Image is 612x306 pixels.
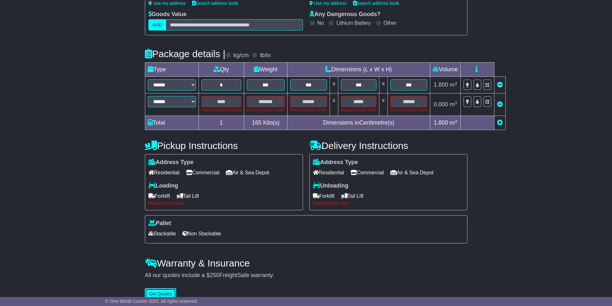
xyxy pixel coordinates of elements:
div: Please provide value [313,201,464,205]
span: m [450,101,457,108]
td: Type [145,63,199,77]
a: Remove this item [497,82,503,88]
label: Pallet [148,220,171,227]
div: Please provide width [341,107,377,113]
a: Search address book [192,1,238,6]
a: Use my address [309,1,347,6]
td: Total [145,116,199,130]
span: Non Stackable [182,229,221,239]
span: m [450,119,457,126]
div: Please provide value [148,201,299,205]
label: Loading [148,182,178,189]
label: Other [384,20,396,26]
span: Forklift [148,191,170,201]
span: Commercial [350,168,384,178]
sup: 3 [455,101,457,105]
span: Residential [148,168,180,178]
span: Tail Lift [177,191,199,201]
td: Qty [199,63,244,77]
td: 1 [199,116,244,130]
a: Use my address [148,1,186,6]
label: Lithium Battery [336,20,371,26]
a: Remove this item [497,101,503,108]
span: 250 [210,272,219,278]
span: Stackable [148,229,176,239]
div: All our quotes include a $ FreightSafe warranty. [145,272,467,279]
span: 0.000 [434,101,448,108]
span: Residential [313,168,344,178]
td: x [379,93,387,116]
sup: 3 [455,81,457,86]
label: lb/in [260,52,271,59]
span: © One World Courier 2025. All rights reserved. [105,299,198,304]
td: Dimensions in Centimetre(s) [287,116,430,130]
a: Add new item [497,119,503,126]
label: Address Type [313,159,358,166]
td: Kilo(s) [244,116,287,130]
label: Any Dangerous Goods? [309,11,381,18]
label: No [317,20,324,26]
label: AUD [148,19,166,31]
div: Please provide height [390,107,427,113]
button: Get Quotes [145,288,176,300]
label: kg/cm [233,52,249,59]
td: Dimensions (L x W x H) [287,63,430,77]
label: Unloading [313,182,349,189]
div: Please provide quantity [201,107,242,113]
span: m [450,82,457,88]
span: 1.800 [434,119,448,126]
div: Please provide length [290,107,327,113]
td: Volume [430,63,461,77]
span: Tail Lift [341,191,364,201]
span: Forklift [313,191,335,201]
h4: Warranty & Insurance [145,258,467,268]
h4: Package details | [145,48,226,59]
td: x [379,77,387,93]
span: 1.800 [434,82,448,88]
a: Search address book [353,1,399,6]
td: x [330,77,338,93]
span: 165 [252,119,262,126]
td: x [330,93,338,116]
sup: 3 [455,119,457,124]
span: Air & Sea Depot [226,168,269,178]
td: Weight [244,63,287,77]
h4: Delivery Instructions [309,140,467,151]
h4: Pickup Instructions [145,140,303,151]
label: Address Type [148,159,194,166]
label: Goods Value [148,11,187,18]
span: Air & Sea Depot [390,168,434,178]
span: Commercial [186,168,219,178]
div: Please provide weight [247,107,284,113]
